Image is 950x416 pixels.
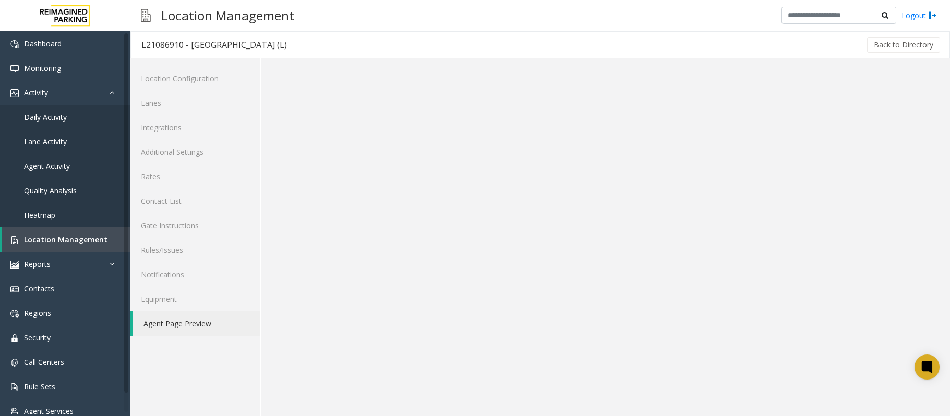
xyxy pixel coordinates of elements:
img: 'icon' [10,383,19,391]
img: 'icon' [10,65,19,73]
span: Regions [24,308,51,318]
span: Security [24,333,51,342]
span: Daily Activity [24,112,67,122]
a: Location Configuration [130,66,260,91]
span: Contacts [24,284,54,293]
a: Additional Settings [130,140,260,164]
span: Heatmap [24,210,55,220]
img: 'icon' [10,236,19,244]
span: Rule Sets [24,382,55,391]
img: 'icon' [10,89,19,97]
span: Lane Activity [24,137,67,146]
a: Equipment [130,287,260,311]
img: 'icon' [10,359,19,367]
a: Integrations [130,115,260,140]
a: Logout [901,10,937,21]
span: Location Management [24,235,107,244]
div: L21086910 - [GEOGRAPHIC_DATA] (L) [141,38,287,52]
a: Notifications [130,262,260,287]
img: 'icon' [10,310,19,318]
a: Lanes [130,91,260,115]
img: 'icon' [10,40,19,48]
button: Back to Directory [867,37,940,53]
a: Location Management [2,227,130,252]
img: 'icon' [10,408,19,416]
img: 'icon' [10,285,19,293]
img: logout [929,10,937,21]
img: 'icon' [10,334,19,342]
span: Dashboard [24,39,62,48]
a: Rates [130,164,260,189]
a: Contact List [130,189,260,213]
span: Monitoring [24,63,61,73]
span: Reports [24,259,51,269]
img: 'icon' [10,261,19,269]
span: Call Centers [24,357,64,367]
span: Agent Activity [24,161,70,171]
a: Agent Page Preview [133,311,260,336]
a: Rules/Issues [130,238,260,262]
span: Quality Analysis [24,186,77,195]
span: Activity [24,88,48,97]
img: pageIcon [141,3,151,28]
span: Agent Services [24,406,74,416]
h3: Location Management [156,3,299,28]
a: Gate Instructions [130,213,260,238]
